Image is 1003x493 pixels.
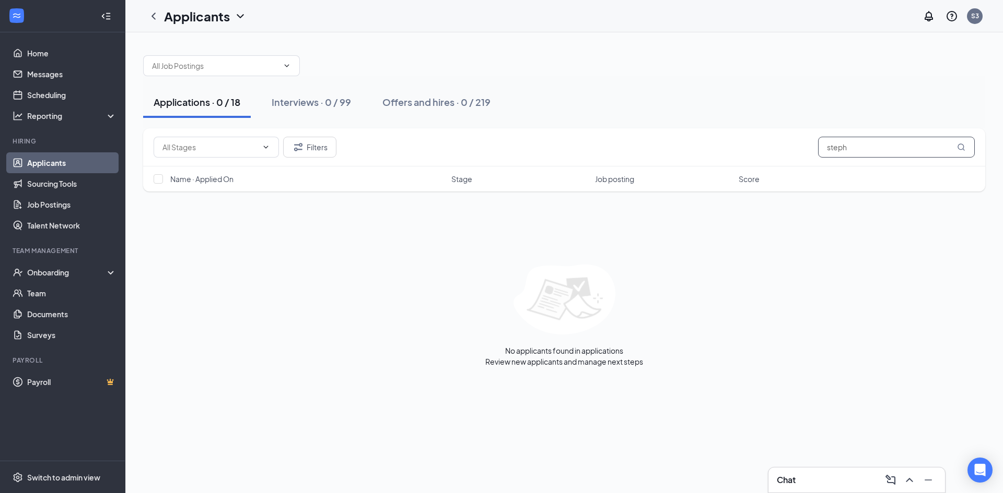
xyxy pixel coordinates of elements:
[882,472,899,488] button: ComposeMessage
[283,62,291,70] svg: ChevronDown
[27,472,100,483] div: Switch to admin view
[101,11,111,21] svg: Collapse
[27,111,117,121] div: Reporting
[382,95,491,109] div: Offers and hires · 0 / 219
[147,10,160,22] svg: ChevronLeft
[818,137,975,158] input: Search in applications
[27,371,116,392] a: PayrollCrown
[13,111,23,121] svg: Analysis
[13,246,114,255] div: Team Management
[13,472,23,483] svg: Settings
[234,10,247,22] svg: ChevronDown
[27,215,116,236] a: Talent Network
[957,143,965,151] svg: MagnifyingGlass
[967,458,993,483] div: Open Intercom Messenger
[27,194,116,215] a: Job Postings
[595,174,634,184] span: Job posting
[27,304,116,324] a: Documents
[27,173,116,194] a: Sourcing Tools
[11,10,22,21] svg: WorkstreamLogo
[27,64,116,85] a: Messages
[162,141,258,153] input: All Stages
[292,141,305,153] svg: Filter
[923,10,935,22] svg: Notifications
[283,137,336,158] button: Filter Filters
[27,283,116,304] a: Team
[505,345,623,356] div: No applicants found in applications
[27,43,116,64] a: Home
[170,174,234,184] span: Name · Applied On
[262,143,270,151] svg: ChevronDown
[514,264,615,334] img: empty-state
[884,474,897,486] svg: ComposeMessage
[13,137,114,146] div: Hiring
[272,95,351,109] div: Interviews · 0 / 99
[971,11,979,20] div: S3
[451,174,472,184] span: Stage
[27,85,116,105] a: Scheduling
[485,356,643,367] div: Review new applicants and manage next steps
[27,267,108,278] div: Onboarding
[152,60,278,71] input: All Job Postings
[903,474,916,486] svg: ChevronUp
[922,474,935,486] svg: Minimize
[154,95,240,109] div: Applications · 0 / 18
[27,152,116,173] a: Applicants
[27,324,116,345] a: Surveys
[901,472,918,488] button: ChevronUp
[13,267,23,278] svg: UserCheck
[777,474,796,486] h3: Chat
[13,356,114,365] div: Payroll
[946,10,958,22] svg: QuestionInfo
[739,174,760,184] span: Score
[920,472,937,488] button: Minimize
[164,7,230,25] h1: Applicants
